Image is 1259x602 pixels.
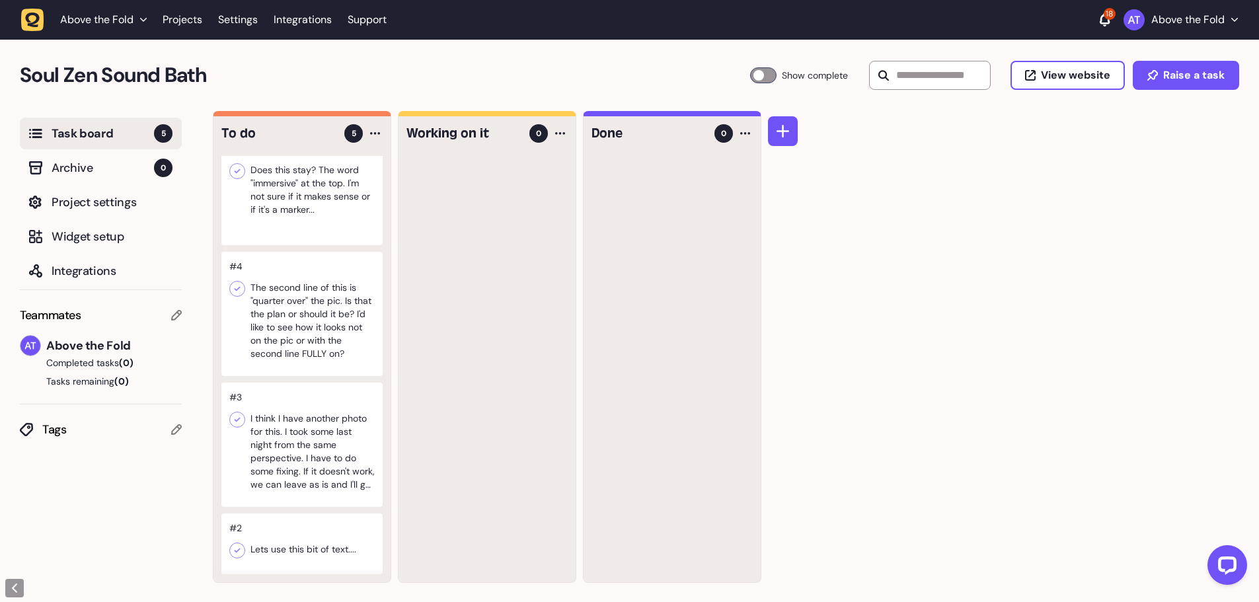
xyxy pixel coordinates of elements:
span: (0) [114,375,129,387]
button: Task board5 [20,118,182,149]
span: 0 [536,128,541,139]
img: Above the Fold [1124,9,1145,30]
span: Above the Fold [60,13,134,26]
span: View website [1041,70,1110,81]
a: Projects [163,8,202,32]
h4: To do [221,124,335,143]
span: Tags [42,420,171,439]
span: Raise a task [1163,70,1225,81]
button: Tasks remaining(0) [20,375,182,388]
a: Integrations [274,8,332,32]
button: Archive0 [20,152,182,184]
span: 5 [154,124,172,143]
span: Integrations [52,262,172,280]
span: Task board [52,124,154,143]
p: Above the Fold [1151,13,1225,26]
h4: Working on it [406,124,520,143]
span: (0) [119,357,134,369]
span: Above the Fold [46,336,182,355]
button: Widget setup [20,221,182,252]
button: Above the Fold [1124,9,1238,30]
span: 0 [721,128,726,139]
a: Support [348,13,387,26]
button: Integrations [20,255,182,287]
span: 5 [352,128,356,139]
button: Raise a task [1133,61,1239,90]
button: View website [1011,61,1125,90]
button: Completed tasks(0) [20,356,171,369]
h2: Soul Zen Sound Bath [20,59,750,91]
span: Teammates [20,306,81,324]
img: Above the Fold [20,336,40,356]
span: Show complete [782,67,848,83]
button: Above the Fold [21,8,155,32]
h4: Done [591,124,705,143]
span: Widget setup [52,227,172,246]
iframe: LiveChat chat widget [1197,540,1252,595]
span: 0 [154,159,172,177]
div: 18 [1104,8,1116,20]
button: Project settings [20,186,182,218]
span: Archive [52,159,154,177]
span: Project settings [52,193,172,211]
a: Settings [218,8,258,32]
